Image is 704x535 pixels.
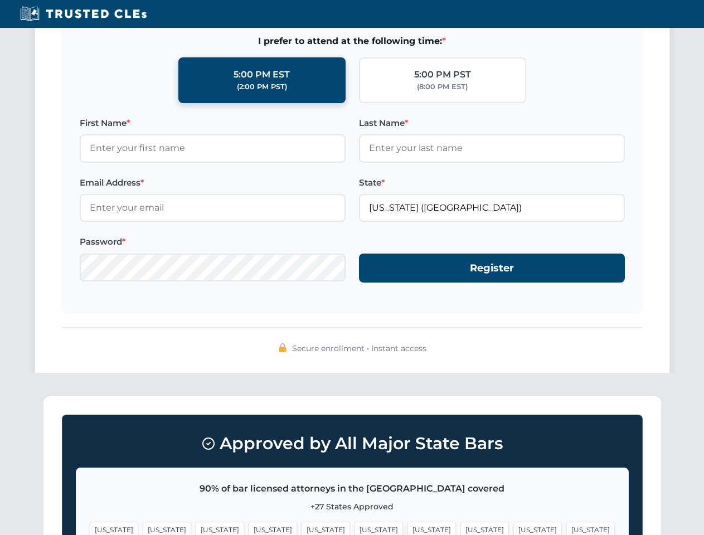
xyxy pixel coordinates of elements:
[80,34,625,48] span: I prefer to attend at the following time:
[90,481,615,496] p: 90% of bar licensed attorneys in the [GEOGRAPHIC_DATA] covered
[359,134,625,162] input: Enter your last name
[359,116,625,130] label: Last Name
[359,254,625,283] button: Register
[292,342,426,354] span: Secure enrollment • Instant access
[234,67,290,82] div: 5:00 PM EST
[17,6,150,22] img: Trusted CLEs
[80,194,346,222] input: Enter your email
[359,194,625,222] input: California (CA)
[80,116,346,130] label: First Name
[278,343,287,352] img: 🔒
[90,500,615,513] p: +27 States Approved
[359,176,625,189] label: State
[80,235,346,249] label: Password
[76,429,629,459] h3: Approved by All Major State Bars
[417,81,468,93] div: (8:00 PM EST)
[80,176,346,189] label: Email Address
[237,81,287,93] div: (2:00 PM PST)
[414,67,471,82] div: 5:00 PM PST
[80,134,346,162] input: Enter your first name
